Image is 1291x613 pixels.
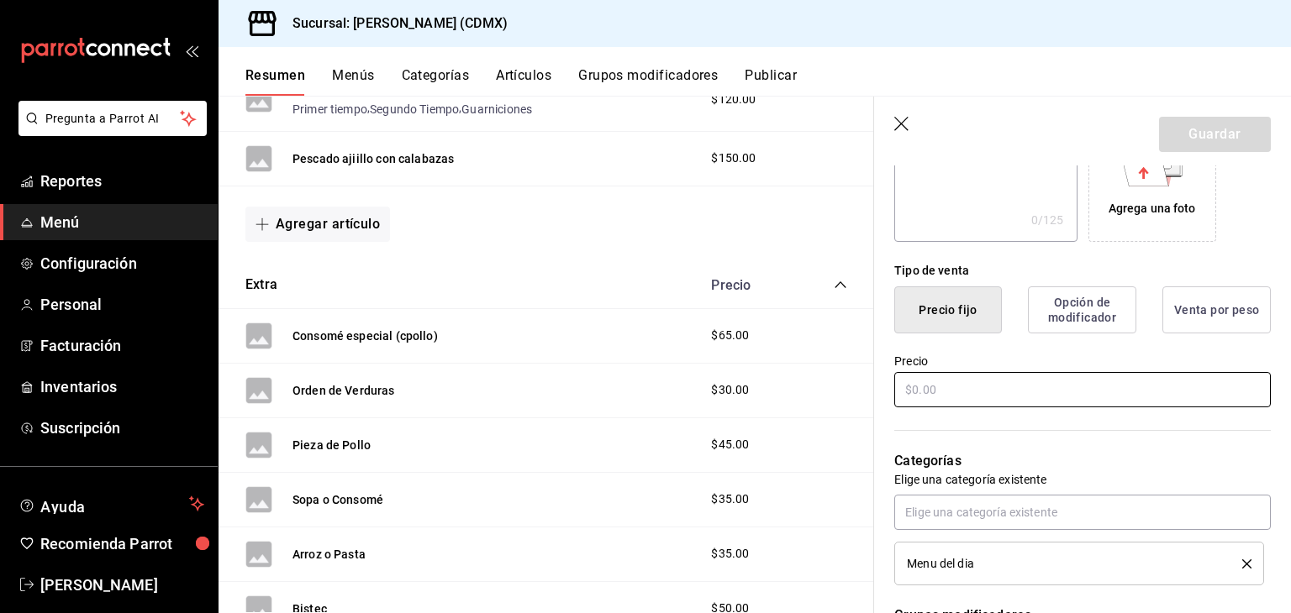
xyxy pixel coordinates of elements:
[185,44,198,57] button: open_drawer_menu
[292,382,395,399] button: Orden de Verduras
[12,122,207,139] a: Pregunta a Parrot AI
[711,327,749,344] span: $65.00
[245,67,305,96] button: Resumen
[894,355,1271,367] label: Precio
[1093,118,1212,238] div: Agrega una foto
[40,211,204,233] span: Menú
[40,170,204,192] span: Reportes
[711,436,749,453] span: $45.00
[245,275,277,295] button: Extra
[711,149,756,167] span: $150.00
[711,490,749,508] span: $35.00
[40,417,204,439] span: Suscripción
[711,91,756,108] span: $120.00
[45,110,181,128] span: Pregunta a Parrot AI
[834,278,847,291] button: collapse-category-row
[894,451,1271,471] p: Categorías
[711,545,749,563] span: $35.00
[1109,200,1196,217] div: Agrega una foto
[496,67,551,96] button: Artículos
[370,101,459,118] button: Segundo Tiempo
[745,67,797,96] button: Publicar
[292,546,366,563] button: Arroz o Pasta
[907,558,974,569] span: Menu del dia
[40,252,204,275] span: Configuración
[894,372,1271,407] input: $0.00
[292,327,438,344] button: Consomé especial (cpollo)
[578,67,718,96] button: Grupos modificadores
[1028,286,1136,333] button: Opción de modificador
[894,286,1002,333] button: Precio fijo
[245,67,1291,96] div: navigation tabs
[292,101,367,118] button: Primer tiempo
[292,437,371,453] button: Pieza de Pollo
[332,67,374,96] button: Menús
[1031,212,1064,228] div: 0 /125
[461,101,532,118] button: Guarniciones
[894,495,1271,530] input: Elige una categoría existente
[292,99,532,117] div: , ,
[1162,286,1271,333] button: Venta por peso
[1230,559,1251,568] button: delete
[711,381,749,399] span: $30.00
[245,207,390,242] button: Agregar artículo
[40,574,204,596] span: [PERSON_NAME]
[40,334,204,357] span: Facturación
[292,150,454,167] button: Pescado ajiillo con calabazas
[894,471,1271,488] p: Elige una categoría existente
[18,101,207,136] button: Pregunta a Parrot AI
[40,293,204,316] span: Personal
[40,494,182,514] span: Ayuda
[292,491,383,508] button: Sopa o Consomé
[40,375,204,398] span: Inventarios
[894,262,1271,280] div: Tipo de venta
[40,532,204,555] span: Recomienda Parrot
[694,277,802,293] div: Precio
[402,67,470,96] button: Categorías
[279,13,508,34] h3: Sucursal: [PERSON_NAME] (CDMX)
